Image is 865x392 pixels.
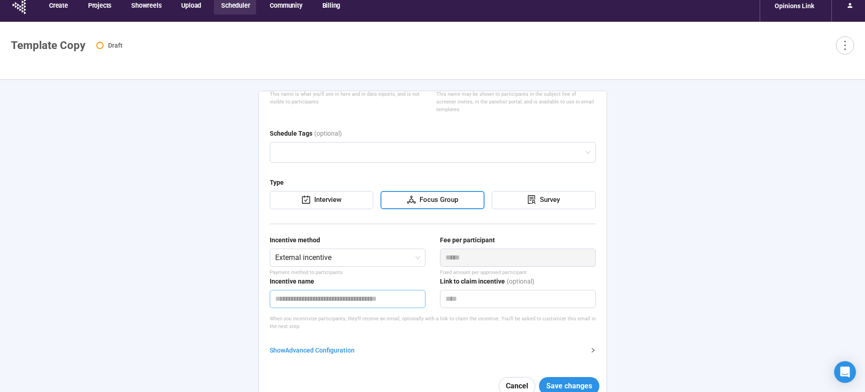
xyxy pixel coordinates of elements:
button: more [836,36,854,54]
span: right [590,348,596,353]
div: Link to claim incentive [440,276,505,286]
div: This name is what you'll see in here and in data exports, and is not visible to participants [270,90,429,106]
h1: Template Copy [11,39,85,52]
div: Survey [536,195,560,206]
span: External incentive [275,249,420,266]
div: (optional) [507,276,534,290]
div: Incentive name [270,276,314,286]
div: Focus Group [416,195,458,206]
div: Type [270,177,284,187]
span: Save changes [546,380,592,392]
p: When you incentivize participants, they'll receive an email, optionally with a link to claim the ... [270,315,596,331]
span: more [839,39,851,51]
p: Payment method to participants [270,269,425,276]
span: deployment-unit [407,195,416,204]
div: Show Advanced Configuration [270,345,585,355]
span: solution [527,195,536,204]
div: Fixed amount per approved participant [440,269,596,276]
div: This name may be shown to participants in the subject line of screener invites, in the panelist p... [436,90,596,114]
span: carry-out [302,195,311,204]
div: Open Intercom Messenger [834,361,856,383]
div: (optional) [314,128,342,142]
div: Interview [311,195,341,206]
span: Cancel [506,380,528,392]
div: Schedule Tags [270,128,312,138]
span: Draft [108,42,123,49]
div: ShowAdvanced Configuration [270,345,596,355]
div: Fee per participant [440,235,495,245]
div: Incentive method [270,235,320,245]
